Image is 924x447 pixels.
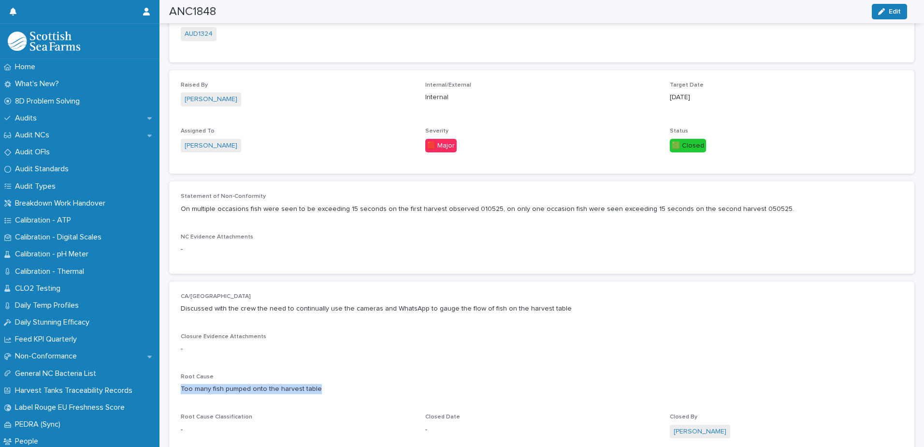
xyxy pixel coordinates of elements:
span: Internal/External [425,82,471,88]
p: - [181,244,414,254]
p: PEDRA (Sync) [11,420,68,429]
p: - [425,425,658,435]
p: Daily Stunning Efficacy [11,318,97,327]
button: Edit [872,4,907,19]
span: CA/[GEOGRAPHIC_DATA] [181,294,251,299]
span: Statement of Non-Conformity [181,194,266,199]
a: [PERSON_NAME] [185,94,237,104]
span: Raised By [181,82,208,88]
span: Target Date [670,82,704,88]
p: Too many fish pumped onto the harvest table [181,384,903,394]
span: Severity [425,128,448,134]
span: NC Evidence Attachments [181,234,253,240]
p: Audit Types [11,182,63,191]
p: Calibration - pH Meter [11,250,96,259]
a: AUD1324 [185,29,213,39]
span: Root Cause Classification [181,414,252,420]
p: [DATE] [670,92,903,103]
p: People [11,437,46,446]
p: Daily Temp Profiles [11,301,87,310]
p: Calibration - Thermal [11,267,92,276]
p: 8D Problem Solving [11,97,87,106]
p: Internal [425,92,658,103]
p: Audits [11,114,44,123]
span: Closed Date [425,414,460,420]
p: Calibration - ATP [11,216,79,225]
p: Audit NCs [11,131,57,140]
p: Audit Standards [11,164,76,174]
img: mMrefqRFQpe26GRNOUkG [8,31,80,51]
span: Edit [889,8,901,15]
p: Harvest Tanks Traceability Records [11,386,140,395]
div: 🟥 Major [425,139,457,153]
p: On multiple occasions fish were seen to be exceeding 15 seconds on the first harvest observed 010... [181,204,903,214]
p: Label Rouge EU Freshness Score [11,403,132,412]
span: Status [670,128,688,134]
p: Home [11,62,43,72]
p: CLO2 Testing [11,284,68,293]
h2: ANC1848 [169,5,216,19]
span: Closed By [670,414,697,420]
p: Discussed with the crew the need to continually use the cameras and WhatsApp to gauge the flow of... [181,304,903,314]
span: Root Cause [181,374,214,380]
p: Feed KPI Quarterly [11,335,85,344]
p: Non-Conformance [11,352,85,361]
p: Audit OFIs [11,148,58,157]
span: Assigned To [181,128,215,134]
p: - [181,425,414,435]
p: What's New? [11,79,67,89]
p: - [181,344,414,354]
p: Breakdown Work Handover [11,199,113,208]
span: Closure Evidence Attachments [181,334,266,340]
p: Calibration - Digital Scales [11,233,109,242]
p: General NC Bacteria List [11,369,104,378]
a: [PERSON_NAME] [674,427,726,437]
a: [PERSON_NAME] [185,141,237,151]
div: 🟩 Closed [670,139,706,153]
